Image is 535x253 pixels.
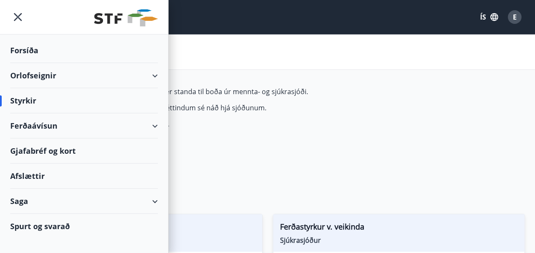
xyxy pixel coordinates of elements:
div: Ferðaávísun [10,113,158,138]
div: Saga [10,189,158,214]
div: Forsíða [10,38,158,63]
div: Orlofseignir [10,63,158,88]
p: Fyrir frekari upplýsingar má snúa sér til skrifstofu. [10,119,412,129]
p: Hér fyrir neðan getur þú sótt um þá styrki sem þér standa til boða úr mennta- og sjúkrasjóði. [10,87,412,96]
div: Afslættir [10,164,158,189]
div: Gjafabréf og kort [10,138,158,164]
span: Sjúkrasjóður [280,236,518,245]
img: union_logo [94,9,158,26]
div: Styrkir [10,88,158,113]
p: Hámarksupphæð styrks miðast við að lágmarksréttindum sé náð hjá sjóðunum. [10,103,412,112]
button: menu [10,9,26,25]
div: Spurt og svarað [10,214,158,239]
button: E [504,7,525,27]
span: E [513,12,517,22]
span: Ferðastyrkur v. veikinda [280,221,518,236]
button: ÍS [475,9,503,25]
